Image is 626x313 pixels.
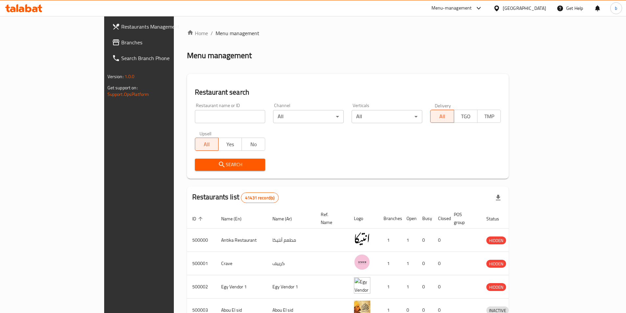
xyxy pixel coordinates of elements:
[107,90,149,99] a: Support.OpsPlatform
[378,209,401,229] th: Branches
[218,138,242,151] button: Yes
[378,229,401,252] td: 1
[272,215,300,223] span: Name (Ar)
[417,252,433,275] td: 0
[433,229,449,252] td: 0
[200,161,260,169] span: Search
[121,23,203,31] span: Restaurants Management
[107,19,209,34] a: Restaurants Management
[378,252,401,275] td: 1
[195,110,266,123] input: Search for restaurant name or ID..
[244,140,263,149] span: No
[187,29,509,37] nav: breadcrumb
[486,215,508,223] span: Status
[352,110,422,123] div: All
[221,215,250,223] span: Name (En)
[480,112,498,121] span: TMP
[273,110,344,123] div: All
[211,29,213,37] li: /
[195,138,219,151] button: All
[503,5,546,12] div: [GEOGRAPHIC_DATA]
[430,110,454,123] button: All
[107,34,209,50] a: Branches
[192,215,205,223] span: ID
[125,72,135,81] span: 1.0.0
[477,110,501,123] button: TMP
[401,229,417,252] td: 1
[433,252,449,275] td: 0
[195,87,501,97] h2: Restaurant search
[486,283,506,291] span: HIDDEN
[417,209,433,229] th: Busy
[195,159,266,171] button: Search
[267,229,315,252] td: مطعم أنتيكا
[107,72,124,81] span: Version:
[486,260,506,268] span: HIDDEN
[192,192,279,203] h2: Restaurants list
[417,275,433,299] td: 0
[121,38,203,46] span: Branches
[107,83,138,92] span: Get support on:
[267,275,315,299] td: Egy Vendor 1
[431,4,472,12] div: Menu-management
[354,231,370,247] img: Antika Restaurant
[354,277,370,294] img: Egy Vendor 1
[242,138,265,151] button: No
[221,140,239,149] span: Yes
[216,275,267,299] td: Egy Vendor 1
[401,209,417,229] th: Open
[216,252,267,275] td: Crave
[216,229,267,252] td: Antika Restaurant
[433,112,451,121] span: All
[321,211,341,226] span: Ref. Name
[433,275,449,299] td: 0
[401,252,417,275] td: 1
[457,112,475,121] span: TGO
[107,50,209,66] a: Search Branch Phone
[435,103,451,108] label: Delivery
[378,275,401,299] td: 1
[454,110,477,123] button: TGO
[454,211,473,226] span: POS group
[401,275,417,299] td: 1
[486,237,506,244] span: HIDDEN
[490,190,506,206] div: Export file
[615,5,617,12] span: b
[417,229,433,252] td: 0
[198,140,216,149] span: All
[121,54,203,62] span: Search Branch Phone
[241,195,278,201] span: 41431 record(s)
[199,131,212,136] label: Upsell
[433,209,449,229] th: Closed
[267,252,315,275] td: كرييف
[349,209,378,229] th: Logo
[187,50,252,61] h2: Menu management
[354,254,370,270] img: Crave
[486,283,506,291] div: HIDDEN
[216,29,259,37] span: Menu management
